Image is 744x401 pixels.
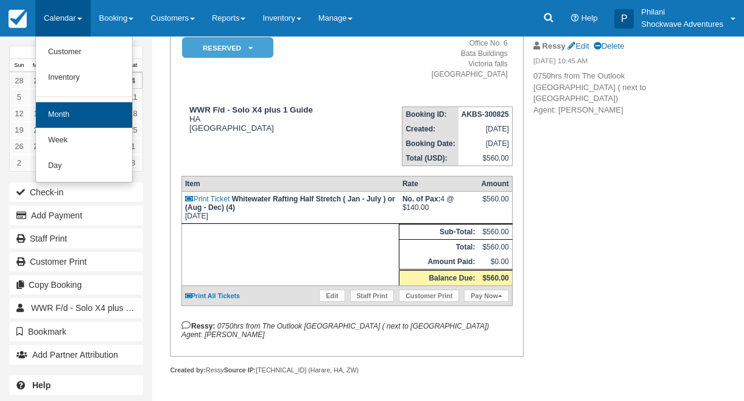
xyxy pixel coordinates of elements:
a: 4 [124,72,142,89]
td: $560.00 [458,151,513,166]
ul: Calendar [35,37,133,183]
a: Inventory [36,65,132,91]
th: Amount [478,176,512,192]
strong: Whitewater Rafting Half Stretch ( Jan - July ) or (Aug - Dec) (4) [185,195,395,212]
th: Amount Paid: [399,254,479,270]
div: HA [GEOGRAPHIC_DATA] [181,105,349,133]
a: Customer [36,40,132,65]
td: [DATE] [458,136,513,151]
a: Delete [594,41,624,51]
strong: $560.00 [482,274,508,282]
a: 28 [10,72,29,89]
a: 19 [10,122,29,138]
b: Help [32,380,51,390]
a: 26 [10,138,29,155]
p: 0750hrs from The Outlook [GEOGRAPHIC_DATA] ( next to [GEOGRAPHIC_DATA]) Agent: [PERSON_NAME] [533,71,701,116]
td: $560.00 [478,240,512,255]
i: Help [571,15,579,23]
strong: No. of Pax [402,195,441,203]
a: Day [36,153,132,179]
em: Reserved [182,37,273,58]
th: Rate [399,176,479,192]
em: [DATE] 10:45 AM [533,56,701,69]
a: 1 [124,138,142,155]
td: $0.00 [478,254,512,270]
td: $560.00 [478,225,512,240]
strong: WWR F/d - Solo X4 plus 1 Guide [189,105,313,114]
strong: Ressy [542,41,566,51]
a: 18 [124,105,142,122]
em: 0750hrs from The Outlook [GEOGRAPHIC_DATA] ( next to [GEOGRAPHIC_DATA]) Agent: [PERSON_NAME] [181,322,489,339]
span: Help [581,13,598,23]
a: Customer Print [9,252,143,271]
th: Created: [402,122,458,136]
address: Office No. 6 Bata Buildings Victoria falls [GEOGRAPHIC_DATA] [354,38,508,80]
a: 2 [10,155,29,171]
a: 13 [29,105,47,122]
p: Philani [641,6,723,18]
a: Edit [567,41,589,51]
th: Booking Date: [402,136,458,151]
td: [DATE] [181,192,399,224]
a: WWR F/d - Solo X4 plus 1 Guide [9,298,143,318]
td: 4 @ $140.00 [399,192,479,224]
a: Edit [319,290,345,302]
a: 6 [29,89,47,105]
a: 11 [124,89,142,105]
strong: Created by: [170,366,206,374]
a: 3 [29,155,47,171]
div: Ressy [TECHNICAL_ID] (Harare, HA, ZW) [170,366,524,375]
a: 8 [124,155,142,171]
th: Sun [10,59,29,72]
th: Sat [124,59,142,72]
th: Item [181,176,399,192]
button: Check-in [9,183,143,202]
button: Copy Booking [9,275,143,295]
a: Print All Tickets [185,292,240,299]
button: Add Partner Attribution [9,345,143,364]
div: P [614,9,634,29]
td: [DATE] [458,122,513,136]
th: Balance Due: [399,270,479,286]
a: Help [9,375,143,395]
button: Add Payment [9,206,143,225]
a: Customer Print [399,290,459,302]
a: 5 [10,89,29,105]
a: Pay Now [464,290,508,302]
th: Total (USD): [402,151,458,166]
button: Bookmark [9,322,143,341]
th: Sub-Total: [399,225,479,240]
a: Staff Print [9,229,143,248]
a: Reserved [181,37,269,59]
strong: Source IP: [224,366,256,374]
p: Shockwave Adventures [641,18,723,30]
a: 27 [29,138,47,155]
a: 20 [29,122,47,138]
a: 12 [10,105,29,122]
a: 25 [124,122,142,138]
a: Print Ticket [185,195,230,203]
th: Mon [29,59,47,72]
a: Month [36,102,132,128]
a: Week [36,128,132,153]
th: Total: [399,240,479,255]
a: Staff Print [350,290,395,302]
th: Booking ID: [402,107,458,122]
strong: Ressy: [181,322,215,330]
img: checkfront-main-nav-mini-logo.png [9,10,27,28]
a: 29 [29,72,47,89]
strong: AKBS-300825 [461,110,509,119]
span: WWR F/d - Solo X4 plus 1 Guide [31,303,156,313]
div: $560.00 [481,195,508,213]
